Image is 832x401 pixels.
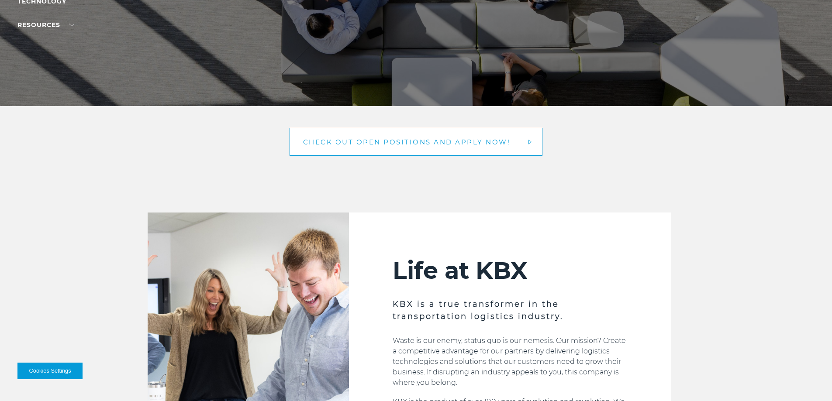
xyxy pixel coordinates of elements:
img: arrow [528,140,532,144]
h2: Life at KBX [393,256,628,285]
h3: KBX is a true transformer in the transportation logistics industry. [393,298,628,322]
a: Check out open positions and apply now! arrow arrow [290,128,543,156]
span: Check out open positions and apply now! [303,139,511,145]
p: Waste is our enemy; status quo is our nemesis. Our mission? Create a competitive advantage for ou... [393,336,628,388]
button: Cookies Settings [17,363,83,379]
a: RESOURCES [17,21,74,29]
